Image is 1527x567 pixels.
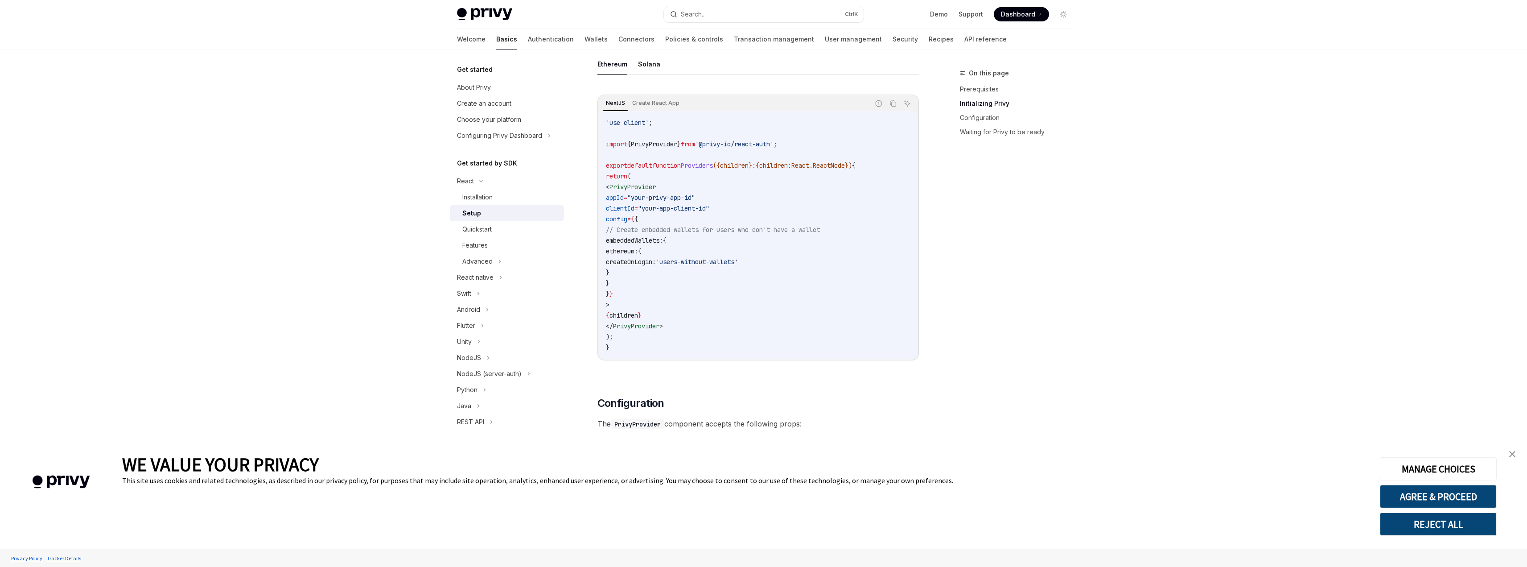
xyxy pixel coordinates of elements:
div: Java [457,401,471,411]
span: . [809,161,813,170]
span: } [606,269,609,277]
span: function [652,161,681,170]
span: ); [606,333,613,341]
span: clientId [606,204,634,212]
span: appId [606,194,624,202]
a: Create an account [450,95,564,112]
a: User management [825,29,882,50]
div: Setup [462,208,481,219]
span: // Create embedded wallets for users who don't have a wallet [606,226,820,234]
div: Android [457,304,480,315]
span: "your-app-client-id" [638,204,709,212]
div: Configuring Privy Dashboard [457,130,542,141]
div: REST API [457,417,484,427]
div: Flutter [457,320,475,331]
div: NodeJS (server-auth) [457,368,522,379]
a: Recipes [929,29,954,50]
span: embeddedWallets: [606,236,663,244]
span: ({ [713,161,720,170]
span: config [606,215,627,223]
div: React [457,176,474,186]
span: } [749,161,752,170]
button: Ethereum [597,54,627,74]
div: Swift [457,288,471,299]
div: Create an account [457,98,511,109]
a: Tracker Details [45,550,83,566]
span: </ [606,322,613,330]
a: Installation [450,189,564,205]
div: NodeJS [457,352,481,363]
a: Prerequisites [960,82,1078,96]
a: Wallets [584,29,608,50]
div: Python [457,385,477,395]
button: Toggle dark mode [1056,7,1070,21]
button: REJECT ALL [1380,513,1497,536]
a: Initializing Privy [960,96,1078,111]
span: : [752,161,756,170]
a: About Privy [450,79,564,95]
span: > [606,301,609,309]
span: = [634,204,638,212]
img: company logo [13,463,109,501]
h5: Get started by SDK [457,158,517,169]
div: React native [457,272,494,283]
span: { [756,161,759,170]
span: Ctrl K [845,11,858,18]
span: < [606,183,609,191]
span: return [606,172,627,180]
span: } [606,290,609,298]
span: { [638,247,642,255]
button: Solana [638,54,660,74]
span: > [659,322,663,330]
span: } [606,279,609,287]
button: Report incorrect code [873,98,885,109]
div: Create React App [630,98,682,108]
span: import [606,140,627,148]
a: Dashboard [994,7,1049,21]
a: Configuration [960,111,1078,125]
a: Choose your platform [450,112,564,128]
a: Security [893,29,918,50]
span: children [609,311,638,319]
span: ; [774,140,777,148]
a: Connectors [618,29,654,50]
img: close banner [1509,451,1515,457]
div: Advanced [462,256,493,267]
img: light logo [457,8,512,21]
div: Unity [457,336,472,347]
a: Transaction management [734,29,814,50]
span: : [788,161,791,170]
span: { [631,215,634,223]
div: NextJS [603,98,628,108]
button: Ask AI [901,98,913,109]
h5: Get started [457,64,493,75]
span: { [627,140,631,148]
span: default [627,161,652,170]
span: PrivyProvider [609,183,656,191]
span: ( [627,172,631,180]
div: Search... [681,9,706,20]
span: '@privy-io/react-auth' [695,140,774,148]
button: MANAGE CHOICES [1380,457,1497,480]
div: Installation [462,192,493,203]
span: 'use client' [606,119,649,127]
a: Setup [450,205,564,221]
a: Support [959,10,983,19]
span: ethereum: [606,247,638,255]
span: } [606,344,609,352]
button: Copy the contents from the code block [887,98,899,109]
span: children [720,161,749,170]
span: Dashboard [1001,10,1035,19]
a: Waiting for Privy to be ready [960,125,1078,139]
span: }) [845,161,852,170]
button: AGREE & PROCEED [1380,485,1497,508]
a: API reference [964,29,1007,50]
span: } [609,290,613,298]
span: "your-privy-app-id" [627,194,695,202]
span: Providers [681,161,713,170]
span: ; [649,119,652,127]
div: Choose your platform [457,114,521,125]
span: children [759,161,788,170]
span: } [677,140,681,148]
span: 'users-without-wallets' [656,258,738,266]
